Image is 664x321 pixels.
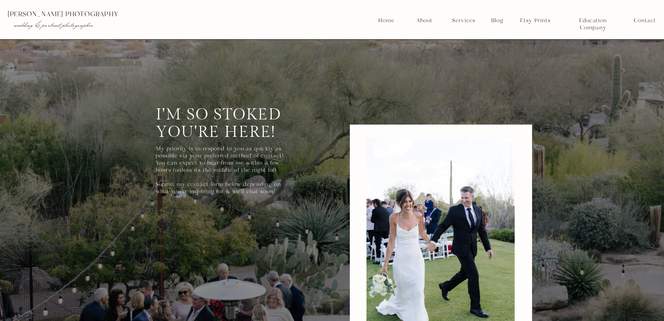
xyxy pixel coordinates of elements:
[449,17,478,24] a: Services
[634,17,656,24] a: Contact
[378,17,395,24] a: Home
[14,21,192,29] p: wedding & portrait photographer
[8,11,208,18] p: [PERSON_NAME] photography
[156,145,284,205] h3: My priority is to respond to you as quickly as possible via your preferred method of contact! You...
[414,17,434,24] a: About
[156,106,310,140] h3: I'm so stoked you're here!
[488,17,506,24] a: Blog
[566,17,620,24] a: Education Company
[517,17,553,24] a: Etsy Prints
